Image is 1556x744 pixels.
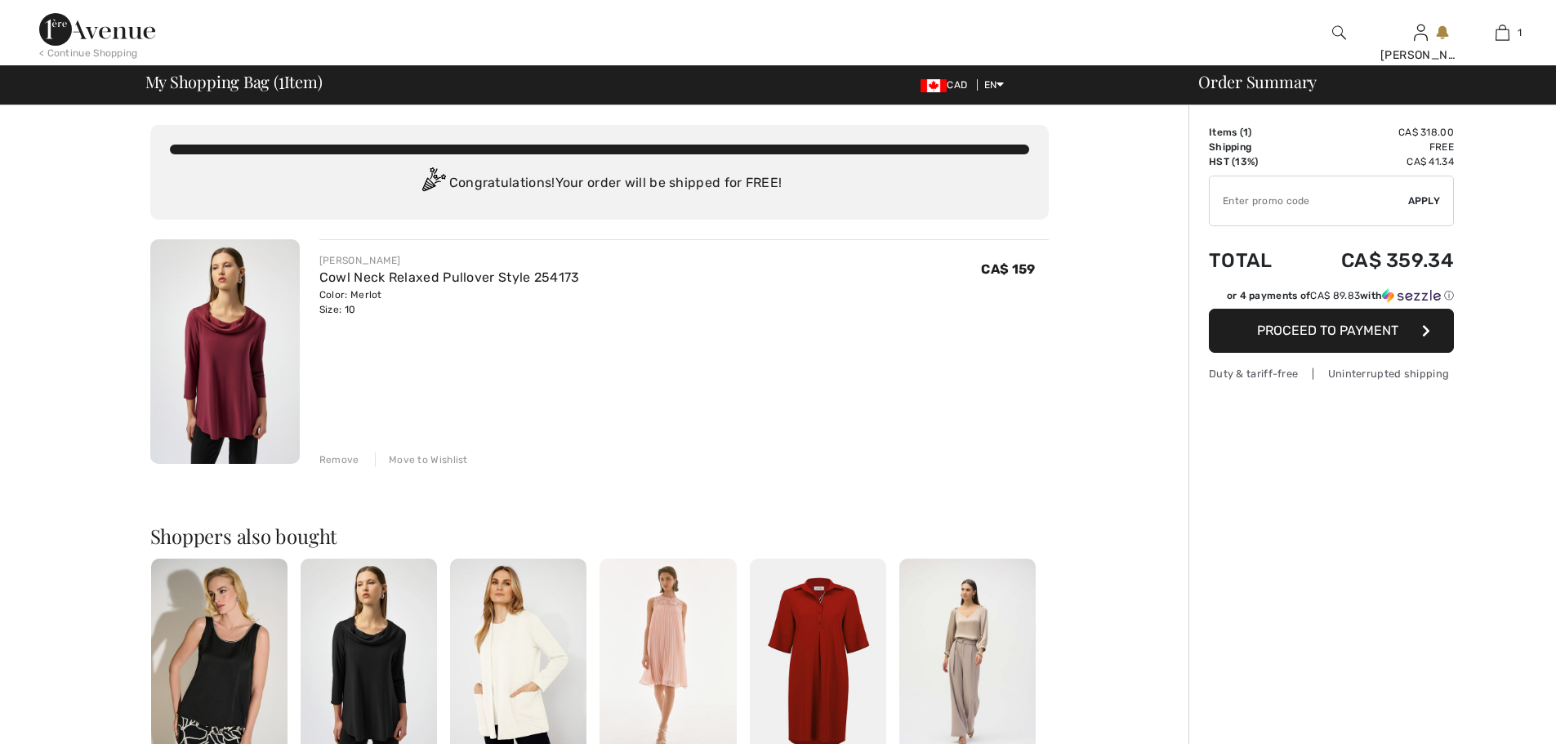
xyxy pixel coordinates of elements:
[279,69,284,91] span: 1
[1382,288,1441,303] img: Sezzle
[1209,366,1454,381] div: Duty & tariff-free | Uninterrupted shipping
[1332,23,1346,42] img: search the website
[39,13,155,46] img: 1ère Avenue
[1496,23,1509,42] img: My Bag
[921,79,974,91] span: CAD
[145,74,323,90] span: My Shopping Bag ( Item)
[1408,194,1441,208] span: Apply
[1297,140,1454,154] td: Free
[150,526,1049,546] h2: Shoppers also bought
[375,452,468,467] div: Move to Wishlist
[1297,154,1454,169] td: CA$ 41.34
[1227,288,1454,303] div: or 4 payments of with
[981,261,1035,277] span: CA$ 159
[319,253,580,268] div: [PERSON_NAME]
[984,79,1005,91] span: EN
[170,167,1029,200] div: Congratulations! Your order will be shipped for FREE!
[1209,309,1454,353] button: Proceed to Payment
[1297,233,1454,288] td: CA$ 359.34
[1414,23,1428,42] img: My Info
[1462,23,1542,42] a: 1
[1380,47,1460,64] div: [PERSON_NAME]
[1209,288,1454,309] div: or 4 payments ofCA$ 89.83withSezzle Click to learn more about Sezzle
[39,46,138,60] div: < Continue Shopping
[1297,125,1454,140] td: CA$ 318.00
[319,270,580,285] a: Cowl Neck Relaxed Pullover Style 254173
[1518,25,1522,40] span: 1
[319,452,359,467] div: Remove
[1209,154,1297,169] td: HST (13%)
[1452,695,1540,736] iframe: Opens a widget where you can chat to one of our agents
[1414,25,1428,40] a: Sign In
[1179,74,1546,90] div: Order Summary
[1209,140,1297,154] td: Shipping
[1243,127,1248,138] span: 1
[1210,176,1408,225] input: Promo code
[1310,290,1360,301] span: CA$ 89.83
[1257,323,1398,338] span: Proceed to Payment
[319,287,580,317] div: Color: Merlot Size: 10
[150,239,300,464] img: Cowl Neck Relaxed Pullover Style 254173
[1209,125,1297,140] td: Items ( )
[417,167,449,200] img: Congratulation2.svg
[1209,233,1297,288] td: Total
[921,79,947,92] img: Canadian Dollar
